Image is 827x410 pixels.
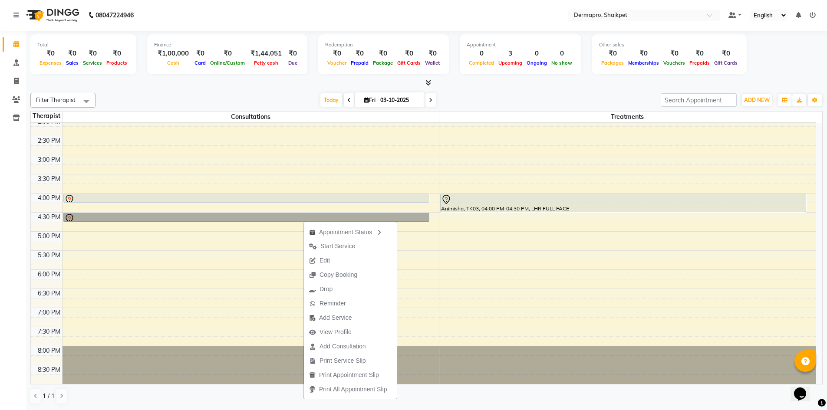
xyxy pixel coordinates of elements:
[247,49,285,59] div: ₹1,44,051
[36,365,62,374] div: 8:30 PM
[441,194,806,212] div: Animisha, TK03, 04:00 PM-04:30 PM, LHR FULL FACE
[64,60,81,66] span: Sales
[208,60,247,66] span: Online/Custom
[36,136,62,145] div: 2:30 PM
[661,93,737,107] input: Search Appointment
[36,308,62,317] div: 7:00 PM
[96,3,134,27] b: 08047224946
[286,60,300,66] span: Due
[319,371,379,380] span: Print Appointment Slip
[154,41,300,49] div: Finance
[81,60,104,66] span: Services
[165,60,181,66] span: Cash
[371,49,395,59] div: ₹0
[320,299,346,308] span: Reminder
[549,49,574,59] div: 0
[36,213,62,222] div: 4:30 PM
[423,49,442,59] div: ₹0
[320,256,330,265] span: Edit
[36,174,62,184] div: 3:30 PM
[362,97,378,103] span: Fri
[104,60,129,66] span: Products
[154,49,192,59] div: ₹1,00,000
[37,49,64,59] div: ₹0
[661,60,687,66] span: Vouchers
[36,289,62,298] div: 6:30 PM
[599,60,626,66] span: Packages
[378,94,421,107] input: 2025-10-03
[320,285,333,294] span: Drop
[309,372,316,378] img: printapt.png
[81,49,104,59] div: ₹0
[524,49,549,59] div: 0
[599,41,740,49] div: Other sales
[320,242,355,251] span: Start Service
[104,49,129,59] div: ₹0
[687,49,712,59] div: ₹0
[36,96,76,103] span: Filter Therapist
[285,49,300,59] div: ₹0
[467,60,496,66] span: Completed
[36,251,62,260] div: 5:30 PM
[496,60,524,66] span: Upcoming
[791,375,818,401] iframe: chat widget
[599,49,626,59] div: ₹0
[320,93,342,107] span: Today
[712,49,740,59] div: ₹0
[742,94,772,106] button: ADD NEW
[325,41,442,49] div: Redemption
[320,342,366,351] span: Add Consultation
[36,155,62,164] div: 3:00 PM
[192,60,208,66] span: Card
[43,392,55,401] span: 1 / 1
[549,60,574,66] span: No show
[744,97,770,103] span: ADD NEW
[208,49,247,59] div: ₹0
[371,60,395,66] span: Package
[626,60,661,66] span: Memberships
[320,328,352,337] span: View Profile
[309,315,316,321] img: add-service.png
[22,3,82,27] img: logo
[349,49,371,59] div: ₹0
[687,60,712,66] span: Prepaids
[395,49,423,59] div: ₹0
[252,60,280,66] span: Petty cash
[319,385,387,394] span: Print All Appointment Slip
[320,356,366,365] span: Print Service Slip
[36,194,62,203] div: 4:00 PM
[36,270,62,279] div: 6:00 PM
[192,49,208,59] div: ₹0
[304,224,397,239] div: Appointment Status
[423,60,442,66] span: Wallet
[36,346,62,355] div: 8:00 PM
[467,49,496,59] div: 0
[712,60,740,66] span: Gift Cards
[36,232,62,241] div: 5:00 PM
[37,60,64,66] span: Expenses
[524,60,549,66] span: Ongoing
[63,112,439,122] span: Consultations
[36,327,62,336] div: 7:30 PM
[661,49,687,59] div: ₹0
[319,313,352,322] span: Add Service
[325,60,349,66] span: Voucher
[467,41,574,49] div: Appointment
[309,229,316,236] img: apt_status.png
[64,49,81,59] div: ₹0
[626,49,661,59] div: ₹0
[37,41,129,49] div: Total
[439,112,816,122] span: Treatments
[496,49,524,59] div: 3
[325,49,349,59] div: ₹0
[395,60,423,66] span: Gift Cards
[31,112,62,121] div: Therapist
[320,270,357,279] span: Copy Booking
[349,60,371,66] span: Prepaid
[64,194,429,202] div: [PERSON_NAME] P, TK02, 04:00 PM-04:15 PM, FIRST CONSULTATION
[309,386,316,393] img: printall.png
